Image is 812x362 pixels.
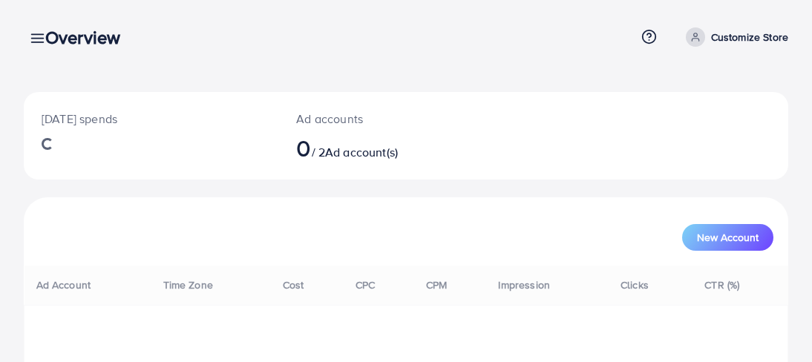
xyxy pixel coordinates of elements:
[45,27,132,48] h3: Overview
[711,28,788,46] p: Customize Store
[325,144,398,160] span: Ad account(s)
[296,134,452,162] h2: / 2
[42,110,261,128] p: [DATE] spends
[296,131,311,165] span: 0
[680,27,788,47] a: Customize Store
[697,232,759,243] span: New Account
[682,224,773,251] button: New Account
[296,110,452,128] p: Ad accounts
